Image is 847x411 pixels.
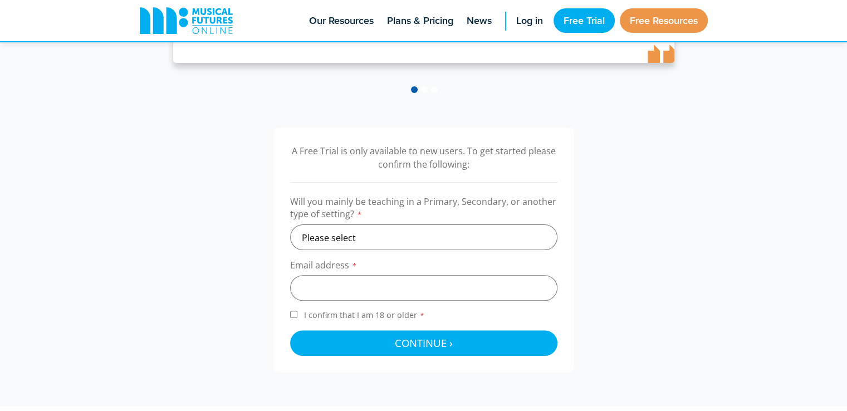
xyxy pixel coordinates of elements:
input: I confirm that I am 18 or older* [290,311,297,318]
span: News [467,13,492,28]
p: A Free Trial is only available to new users. To get started please confirm the following: [290,144,557,171]
a: Free Resources [620,8,708,33]
button: Continue › [290,330,557,356]
label: Email address [290,259,557,275]
label: Will you mainly be teaching in a Primary, Secondary, or another type of setting? [290,195,557,224]
a: Free Trial [554,8,615,33]
span: Continue › [395,336,453,350]
span: Our Resources [309,13,374,28]
span: Plans & Pricing [387,13,453,28]
span: Log in [516,13,543,28]
span: I confirm that I am 18 or older [302,310,427,320]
